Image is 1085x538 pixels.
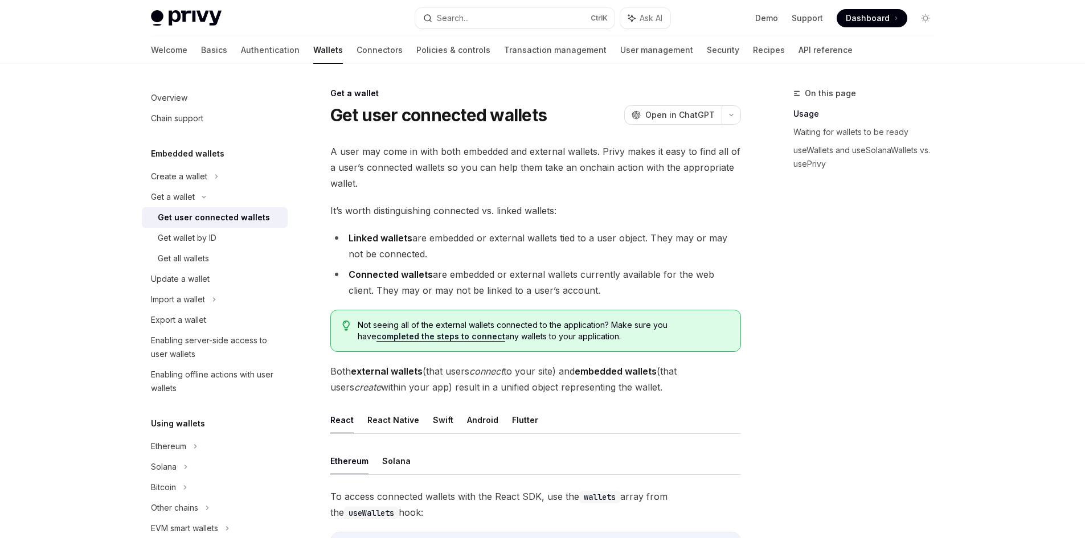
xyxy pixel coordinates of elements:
a: Wallets [313,36,343,64]
a: Security [707,36,739,64]
a: Transaction management [504,36,607,64]
img: light logo [151,10,222,26]
div: Export a wallet [151,313,206,327]
h1: Get user connected wallets [330,105,547,125]
div: Ethereum [151,440,186,453]
div: Other chains [151,501,198,515]
button: Android [467,406,498,433]
span: Both (that users to your site) and (that users within your app) result in a unified object repres... [330,363,741,395]
a: User management [620,36,693,64]
a: Connectors [357,36,403,64]
button: Flutter [512,406,538,433]
a: Demo [755,13,778,24]
h5: Embedded wallets [151,147,224,161]
a: Authentication [241,36,300,64]
strong: embedded wallets [575,365,657,377]
div: EVM smart wallets [151,521,218,535]
span: To access connected wallets with the React SDK, use the array from the hook: [330,488,741,520]
span: It’s worth distinguishing connected vs. linked wallets: [330,203,741,219]
div: Create a wallet [151,170,207,183]
code: useWallets [344,507,399,519]
li: are embedded or external wallets tied to a user object. They may or may not be connected. [330,230,741,262]
em: connect [469,365,503,377]
div: Import a wallet [151,293,205,306]
a: Basics [201,36,227,64]
a: Welcome [151,36,187,64]
button: Solana [382,447,411,474]
div: Get user connected wallets [158,211,270,224]
div: Get wallet by ID [158,231,216,245]
strong: external wallets [351,365,423,377]
span: Ask AI [640,13,662,24]
div: Search... [437,11,469,25]
a: Support [792,13,823,24]
a: Waiting for wallets to be ready [793,123,944,141]
span: A user may come in with both embedded and external wallets. Privy makes it easy to find all of a ... [330,143,741,191]
button: Swift [433,406,453,433]
div: Get a wallet [330,88,741,99]
a: Enabling server-side access to user wallets [142,330,288,364]
a: completed the steps to connect [376,331,505,342]
div: Chain support [151,112,203,125]
button: Search...CtrlK [415,8,615,28]
button: Toggle dark mode [916,9,935,27]
a: Policies & controls [416,36,490,64]
span: On this page [805,87,856,100]
div: Overview [151,91,187,105]
a: Overview [142,88,288,108]
a: Chain support [142,108,288,129]
svg: Tip [342,321,350,331]
a: Export a wallet [142,310,288,330]
span: Dashboard [846,13,890,24]
div: Solana [151,460,177,474]
button: React Native [367,406,419,433]
div: Enabling offline actions with user wallets [151,368,281,395]
h5: Using wallets [151,417,205,430]
strong: Linked wallets [349,232,412,244]
a: API reference [799,36,853,64]
a: useWallets and useSolanaWallets vs. usePrivy [793,141,944,173]
div: Update a wallet [151,272,210,286]
span: Open in ChatGPT [645,109,715,121]
a: Update a wallet [142,269,288,289]
div: Get a wallet [151,190,195,204]
em: create [354,381,381,393]
a: Get all wallets [142,248,288,269]
button: Open in ChatGPT [624,105,722,125]
code: wallets [579,491,620,503]
div: Enabling server-side access to user wallets [151,334,281,361]
a: Enabling offline actions with user wallets [142,364,288,399]
button: Ethereum [330,447,369,474]
li: are embedded or external wallets currently available for the web client. They may or may not be l... [330,266,741,298]
a: Usage [793,105,944,123]
a: Get user connected wallets [142,207,288,228]
a: Dashboard [837,9,907,27]
button: React [330,406,354,433]
strong: Connected wallets [349,269,433,280]
a: Get wallet by ID [142,228,288,248]
span: Not seeing all of the external wallets connected to the application? Make sure you have any walle... [358,319,728,342]
button: Ask AI [620,8,670,28]
span: Ctrl K [591,14,608,23]
a: Recipes [753,36,785,64]
div: Bitcoin [151,480,176,494]
div: Get all wallets [158,252,209,265]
